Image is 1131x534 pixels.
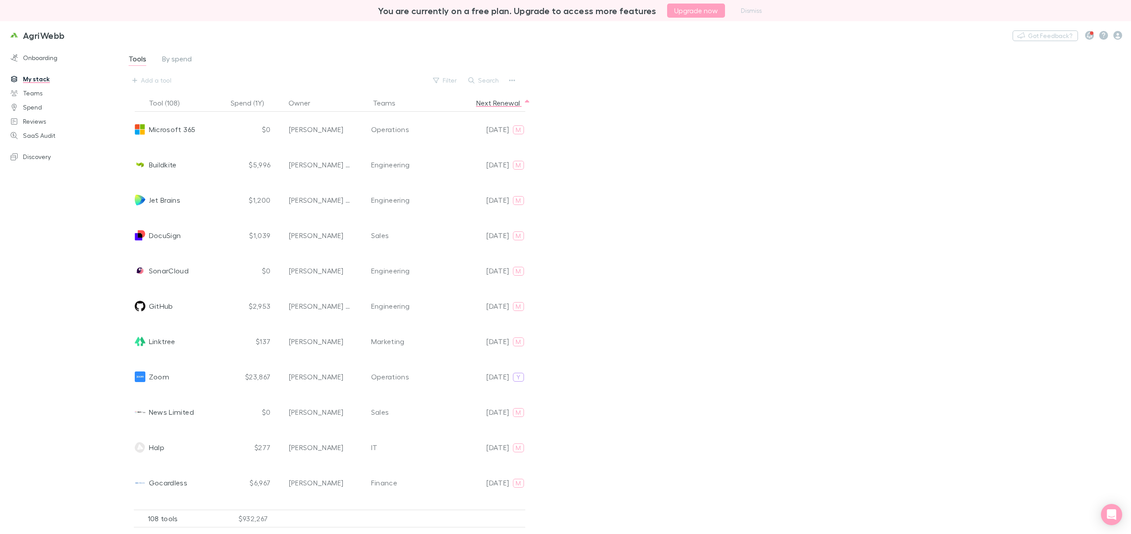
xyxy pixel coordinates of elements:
button: Sales [365,228,440,242]
img: Halp's Logo [135,442,145,453]
div: Operations [371,124,410,135]
img: DocuSign's Logo [135,230,145,241]
p: [DATE] [486,442,509,453]
button: [PERSON_NAME] [283,370,358,384]
button: Next Renewal [476,94,531,112]
img: Zoom's Logo [135,371,145,382]
button: Tool (108) [149,94,190,112]
span: Y [516,373,520,381]
div: [PERSON_NAME] [PERSON_NAME] [289,159,352,170]
button: Upgrade now [667,4,725,18]
div: Marketing [371,336,405,347]
span: Gocardless [149,465,188,500]
span: M [516,409,521,417]
span: M [516,197,521,205]
img: SonarCloud's Logo [135,265,145,276]
p: [DATE] [486,477,509,488]
div: Sales [371,407,389,417]
img: Jet Brains's Logo [135,195,145,205]
div: Engineering [371,265,410,276]
button: [PERSON_NAME] [283,334,358,348]
button: [PERSON_NAME] [283,264,358,278]
div: Add a tool [141,75,171,86]
div: [PERSON_NAME] [289,124,344,135]
p: [DATE] [486,124,509,135]
div: [PERSON_NAME] [289,407,344,417]
p: [DATE] [486,336,509,347]
a: Teams [2,86,124,100]
span: M [516,126,521,134]
button: [DATE]Y [464,370,530,384]
div: $23,867 [228,359,276,394]
a: Discovery [2,150,124,164]
p: [DATE] [486,301,509,311]
button: [DATE]M [464,299,530,313]
span: M [516,303,521,311]
button: [DATE]M [464,122,530,136]
div: $137 [228,324,276,359]
a: Onboarding [2,51,124,65]
span: Tools [129,54,146,66]
button: Search [464,75,504,86]
button: Filter [429,75,462,86]
button: [DATE]M [464,476,530,490]
button: [DATE]M [464,158,530,172]
a: Spend [2,100,124,114]
button: Marketing [365,334,440,348]
div: Open Intercom Messenger [1101,504,1122,525]
div: Engineering [371,159,410,170]
button: Engineering [365,158,440,172]
a: AgriWebb [4,25,70,46]
button: [PERSON_NAME] [283,405,358,419]
button: Spend (1Y) [231,94,274,112]
span: M [516,338,521,346]
div: Finance [371,477,398,488]
button: [DATE]M [464,193,530,207]
button: Sales [365,405,440,419]
a: SaaS Audit [2,129,124,143]
span: Buildkite [149,147,177,182]
img: GitHub's Logo [135,301,145,311]
span: M [516,479,521,487]
img: Linktree's Logo [135,336,145,347]
span: M [516,232,521,240]
div: $277 [228,430,276,465]
div: $1,200 [228,182,276,218]
button: [PERSON_NAME] [283,476,358,490]
div: [PERSON_NAME] [289,371,344,382]
p: [DATE] [486,159,509,170]
span: DocuSign [149,218,181,253]
div: Engineering [371,195,410,205]
span: M [516,161,521,169]
button: Engineering [365,193,440,207]
button: Owner [288,94,321,112]
button: Operations [365,370,440,384]
img: Gocardless's Logo [135,477,145,488]
a: My stack [2,72,124,86]
img: AgriWebb's Logo [9,30,19,41]
span: News Limited [149,394,194,430]
div: $0 [228,394,276,430]
div: $6,967 [228,465,276,500]
button: IT [365,440,440,454]
div: [PERSON_NAME] [PERSON_NAME] [289,195,352,205]
span: Jet Brains [149,182,181,218]
button: [DATE]M [464,228,530,242]
img: News Limited's Logo [135,407,145,417]
button: Engineering [365,299,440,313]
h3: You are currently on a free plan. Upgrade to access more features [378,5,657,16]
span: M [516,444,521,452]
h3: AgriWebb [23,30,65,41]
button: [DATE]M [464,264,530,278]
div: [PERSON_NAME] [289,477,344,488]
button: [PERSON_NAME] [PERSON_NAME] [283,299,358,313]
span: SonarCloud [149,253,189,288]
div: 108 tools [134,510,222,527]
button: [PERSON_NAME] [PERSON_NAME] [283,158,358,172]
button: Finance [365,476,440,490]
span: M [516,267,521,275]
div: IT [371,442,378,453]
div: $0 [228,253,276,288]
div: $1,039 [228,218,276,253]
div: [PERSON_NAME] [PERSON_NAME] [289,301,352,311]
